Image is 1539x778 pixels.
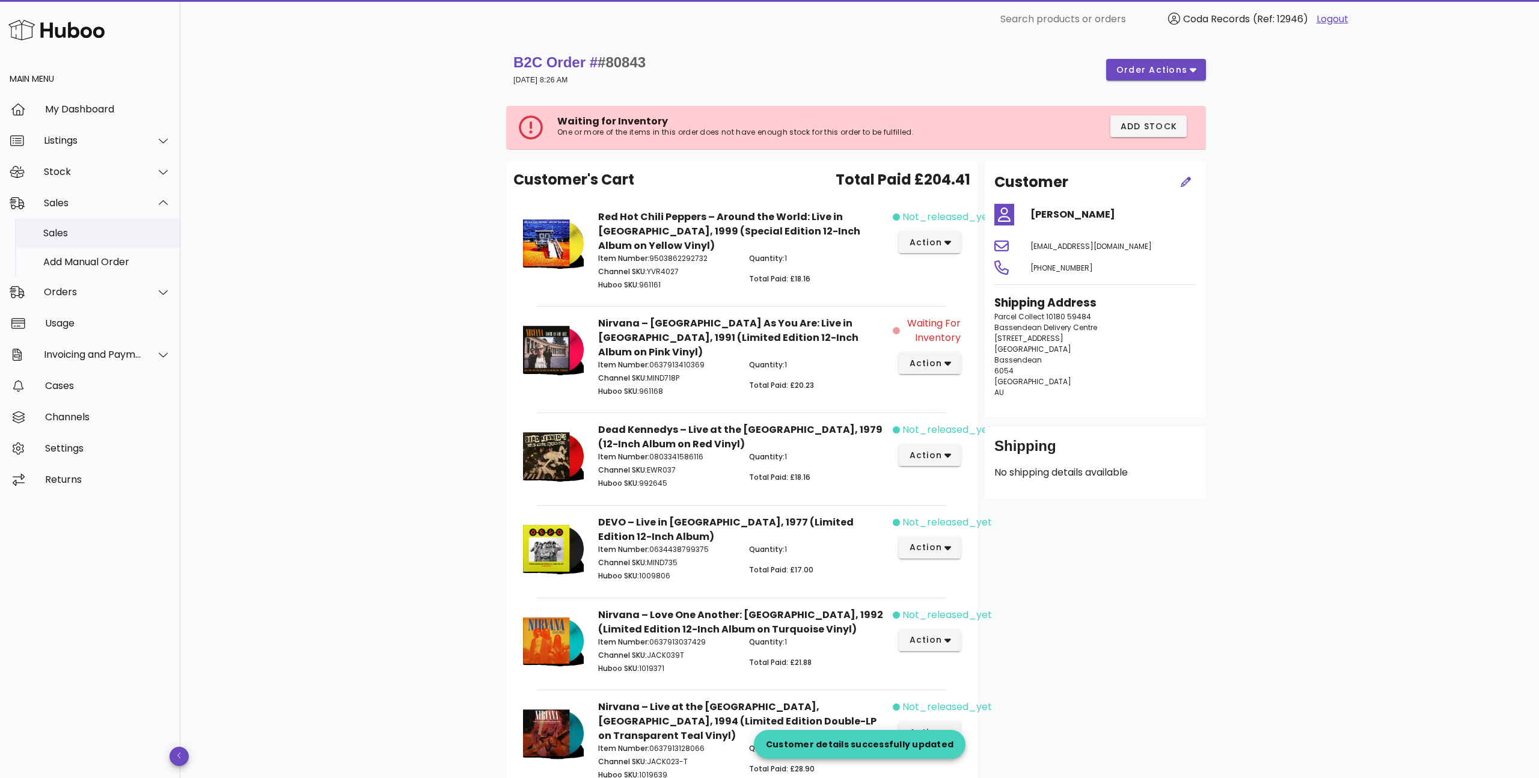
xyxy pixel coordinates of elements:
button: action [899,231,961,253]
span: [GEOGRAPHIC_DATA] [994,376,1071,387]
div: Settings [45,443,171,454]
span: Add Stock [1120,120,1178,133]
span: Item Number: [598,743,649,753]
div: Customer details successfully updated [754,738,965,750]
img: Product Image [523,316,584,382]
span: Item Number: [598,637,649,647]
p: 992645 [598,478,735,489]
h3: Shipping Address [994,295,1196,311]
p: 0637913410369 [598,360,735,370]
p: JACK039T [598,650,735,661]
strong: B2C Order # [513,54,646,70]
div: Invoicing and Payments [44,349,142,360]
span: Quantity: [749,743,785,753]
p: 1 [749,637,886,648]
div: Shipping [994,436,1196,465]
span: action [908,634,942,646]
div: Channels [45,411,171,423]
span: Parcel Collect 10180 59484 [994,311,1091,322]
small: [DATE] 8:26 AM [513,76,568,84]
p: MIND735 [598,557,735,568]
div: Sales [43,227,171,239]
span: AU [994,387,1004,397]
span: Total Paid £204.41 [836,169,970,191]
p: One or more of the items in this order does not have enough stock for this order to be fulfilled. [557,127,982,137]
div: Returns [45,474,171,485]
strong: Dead Kennedys – Live at the [GEOGRAPHIC_DATA], 1979 (12-Inch Album on Red Vinyl) [598,423,883,451]
span: Quantity: [749,544,785,554]
p: MIND718P [598,373,735,384]
p: 0637913037429 [598,637,735,648]
p: No shipping details available [994,465,1196,480]
strong: DEVO – Live in [GEOGRAPHIC_DATA], 1977 (Limited Edition 12-Inch Album) [598,515,854,544]
button: action [899,444,961,466]
span: 6054 [994,366,1014,376]
p: YVR4027 [598,266,735,277]
button: action [899,629,961,651]
h2: Customer [994,171,1068,193]
p: 0634438799375 [598,544,735,555]
div: Listings [44,135,142,146]
span: [GEOGRAPHIC_DATA] [994,344,1071,354]
span: Total Paid: £18.16 [749,472,810,482]
div: Cases [45,380,171,391]
span: Total Paid: £17.00 [749,565,813,575]
img: Product Image [523,515,584,581]
span: Quantity: [749,637,785,647]
span: not_released_yet [902,423,992,437]
span: order actions [1116,64,1188,76]
img: Product Image [523,423,584,489]
span: Channel SKU: [598,650,647,660]
button: action [899,537,961,559]
button: Add Stock [1110,115,1187,137]
span: Channel SKU: [598,756,647,767]
span: Channel SKU: [598,373,647,383]
p: 1019371 [598,663,735,674]
span: Item Number: [598,544,649,554]
div: Sales [44,197,142,209]
span: Channel SKU: [598,266,647,277]
span: not_released_yet [902,515,992,530]
p: 1009806 [598,571,735,581]
span: not_released_yet [902,210,992,224]
span: [STREET_ADDRESS] [994,333,1063,343]
span: #80843 [598,54,646,70]
span: Waiting for Inventory [902,316,961,345]
p: 1 [749,743,886,754]
div: My Dashboard [45,103,171,115]
span: Channel SKU: [598,465,647,475]
span: Huboo SKU: [598,663,639,673]
span: Coda Records [1183,12,1250,26]
span: Channel SKU: [598,557,647,568]
p: 1 [749,253,886,264]
img: Huboo Logo [8,17,105,43]
span: Quantity: [749,253,785,263]
span: Bassendean [994,355,1042,365]
strong: Nirvana – Live at the [GEOGRAPHIC_DATA], [GEOGRAPHIC_DATA], 1994 (Limited Edition Double-LP on Tr... [598,700,877,743]
span: Waiting for Inventory [557,114,668,128]
span: Item Number: [598,452,649,462]
span: [PHONE_NUMBER] [1030,263,1093,273]
button: action [899,352,961,374]
span: (Ref: 12946) [1253,12,1308,26]
p: 9503862292732 [598,253,735,264]
p: 961168 [598,386,735,397]
p: 0637913128066 [598,743,735,754]
span: action [908,726,942,739]
span: Item Number: [598,360,649,370]
p: JACK023-T [598,756,735,767]
p: 1 [749,544,886,555]
span: Huboo SKU: [598,571,639,581]
span: Quantity: [749,452,785,462]
span: action [908,357,942,370]
p: 0803341586116 [598,452,735,462]
span: not_released_yet [902,608,992,622]
div: Orders [44,286,142,298]
h4: [PERSON_NAME] [1030,207,1196,222]
img: Product Image [523,608,584,674]
span: Huboo SKU: [598,280,639,290]
span: action [908,236,942,249]
span: not_released_yet [902,700,992,714]
span: Total Paid: £28.90 [749,764,815,774]
span: Total Paid: £21.88 [749,657,812,667]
